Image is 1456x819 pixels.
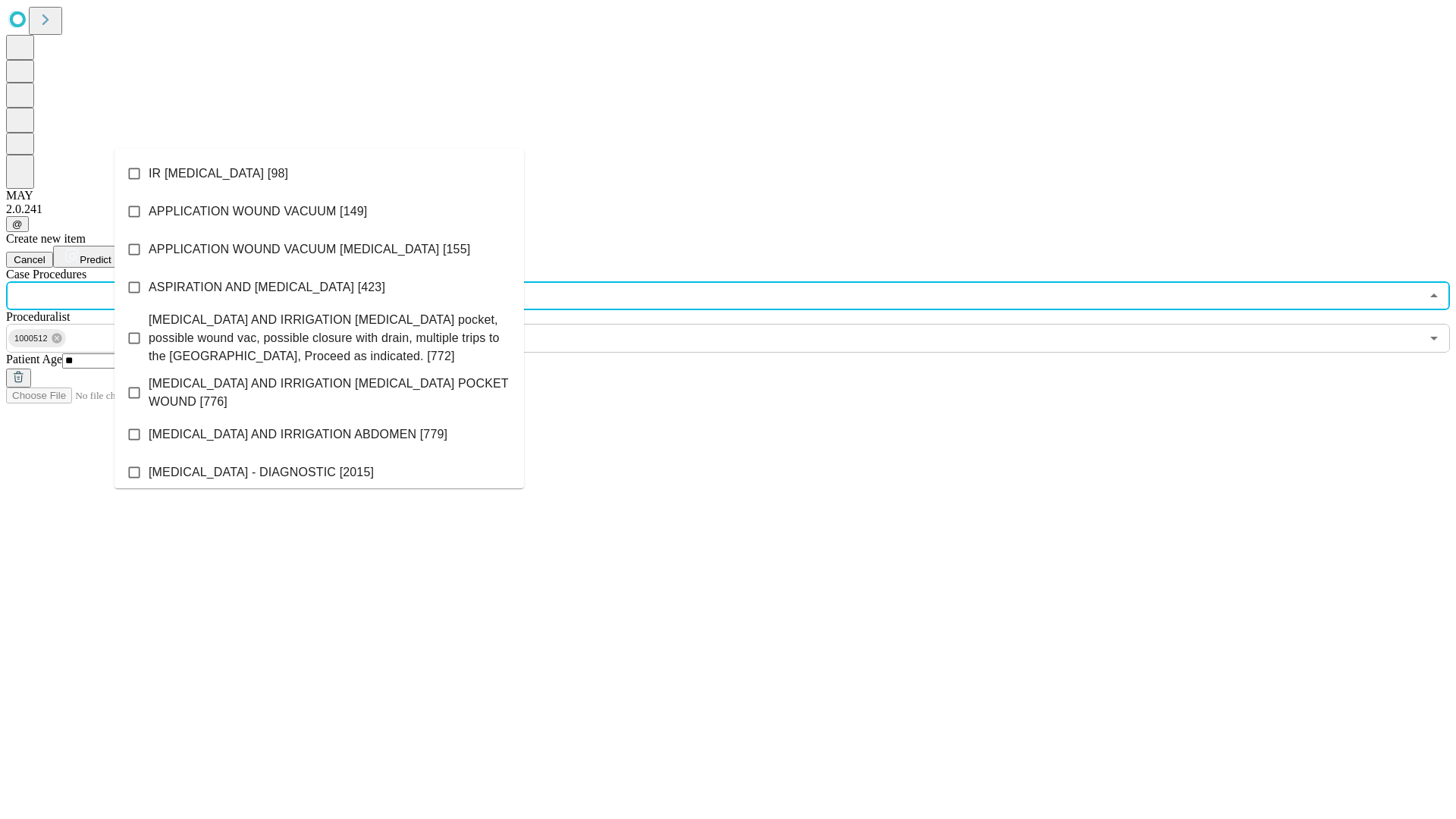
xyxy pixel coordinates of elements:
span: Predict [80,254,111,265]
span: [MEDICAL_DATA] AND IRRIGATION ABDOMEN [779] [149,425,447,444]
button: Close [1423,285,1445,306]
span: Proceduralist [6,310,70,323]
span: [MEDICAL_DATA] AND IRRIGATION [MEDICAL_DATA] POCKET WOUND [776] [149,375,512,411]
span: Patient Age [6,353,62,366]
button: Predict [53,246,123,268]
span: Cancel [14,254,45,265]
button: Cancel [6,252,53,268]
button: Open [1423,328,1445,349]
span: 1000512 [8,330,54,347]
span: [MEDICAL_DATA] - DIAGNOSTIC [2015] [149,463,374,482]
span: @ [12,218,23,230]
span: APPLICATION WOUND VACUUM [149] [149,202,367,221]
div: 2.0.241 [6,202,1450,216]
span: ASPIRATION AND [MEDICAL_DATA] [423] [149,278,385,297]
span: IR [MEDICAL_DATA] [98] [149,165,288,183]
span: [MEDICAL_DATA] AND IRRIGATION [MEDICAL_DATA] pocket, possible wound vac, possible closure with dr... [149,311,512,366]
button: @ [6,216,29,232]
span: APPLICATION WOUND VACUUM [MEDICAL_DATA] [155] [149,240,470,259]
span: Create new item [6,232,86,245]
span: Scheduled Procedure [6,268,86,281]
div: 1000512 [8,329,66,347]
div: MAY [6,189,1450,202]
